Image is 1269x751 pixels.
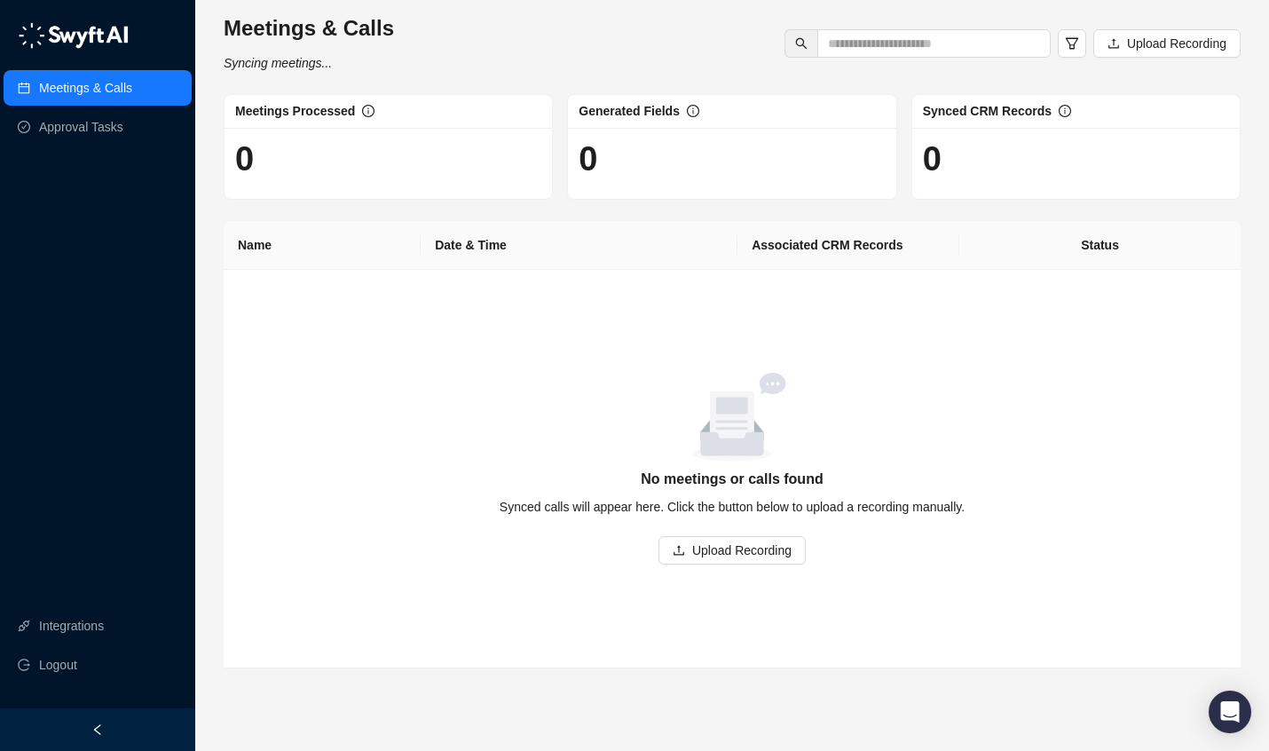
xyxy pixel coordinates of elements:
span: Synced CRM Records [923,104,1052,118]
h3: Meetings & Calls [224,14,394,43]
h1: 0 [923,138,1229,179]
button: Upload Recording [658,536,806,565]
a: Integrations [39,608,104,644]
span: Upload Recording [1127,34,1226,53]
span: upload [1107,37,1120,50]
span: info-circle [687,105,699,117]
a: Meetings & Calls [39,70,132,106]
span: Generated Fields [579,104,680,118]
span: info-circle [1059,105,1071,117]
span: upload [673,544,685,557]
th: Status [959,221,1241,270]
span: filter [1065,36,1079,51]
th: Associated CRM Records [737,221,959,270]
div: Open Intercom Messenger [1209,691,1251,733]
i: Syncing meetings... [224,56,332,70]
a: Approval Tasks [39,109,123,145]
th: Date & Time [421,221,737,270]
span: left [91,723,104,736]
button: Upload Recording [1093,29,1241,58]
span: info-circle [362,105,374,117]
span: search [795,37,808,50]
th: Name [224,221,421,270]
h1: 0 [235,138,541,179]
h5: No meetings or calls found [245,469,1219,490]
span: Upload Recording [692,541,792,560]
span: Synced calls will appear here. Click the button below to upload a recording manually. [500,500,965,514]
img: logo-05li4sbe.png [18,22,129,49]
h1: 0 [579,138,885,179]
span: Meetings Processed [235,104,355,118]
span: Logout [39,647,77,683]
span: logout [18,659,30,671]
